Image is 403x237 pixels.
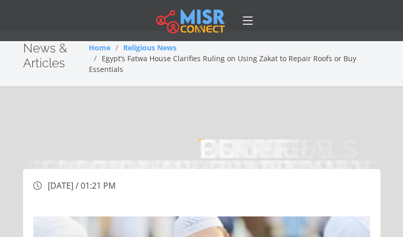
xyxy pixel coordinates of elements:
[89,43,110,52] a: Home
[156,8,225,33] img: main.misr_connect
[89,53,356,74] span: Egypt’s Fatwa House Clarifies Ruling on Using Zakat to Repair Roofs or Buy Essentials
[123,43,177,52] a: Religious News
[48,180,116,191] span: [DATE] / 01:21 PM
[23,41,67,70] span: News & Articles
